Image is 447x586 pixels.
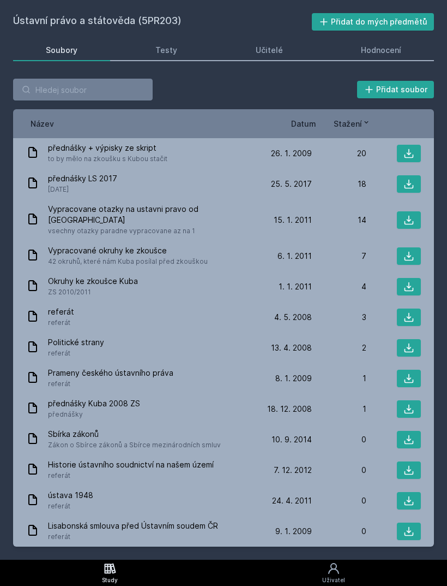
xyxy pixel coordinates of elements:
span: vsechny otazky paradne vypracovane az na 1 [48,226,253,236]
div: Testy [155,45,177,56]
span: Prameny českého ústavního práva [48,368,173,378]
div: 2 [312,342,366,353]
div: 0 [312,495,366,506]
a: Hodnocení [329,39,434,61]
span: ústava 1948 [48,490,93,501]
div: 7 [312,251,366,262]
button: Stažení [334,118,371,129]
div: 18 [312,179,366,190]
div: 20 [312,148,366,159]
div: 14 [312,215,366,226]
div: 3 [312,312,366,323]
span: 4. 5. 2008 [274,312,312,323]
button: Přidat do mých předmětů [312,13,434,31]
a: Testy [123,39,210,61]
div: Učitelé [256,45,283,56]
span: Vypracovane otazky na ustavni pravo od [GEOGRAPHIC_DATA] [48,204,253,226]
span: referát [48,501,93,512]
span: Stažení [334,118,362,129]
span: 15. 1. 2011 [274,215,312,226]
div: Hodnocení [361,45,401,56]
span: 6. 1. 2011 [277,251,312,262]
span: Lisabonská smlouva před Ústavním soudem ČR [48,520,218,531]
span: 13. 4. 2008 [271,342,312,353]
button: Název [31,118,54,129]
span: Okruhy ke zkoušce Kuba [48,276,138,287]
div: Soubory [46,45,77,56]
span: přednášky [48,409,140,420]
span: Politické strany [48,337,104,348]
span: 18. 12. 2008 [267,404,312,415]
span: 24. 4. 2011 [272,495,312,506]
span: 10. 9. 2014 [271,434,312,445]
span: 42 okruhů, které nám Kuba posílal před zkouškou [48,256,208,267]
div: 1 [312,373,366,384]
span: 25. 5. 2017 [271,179,312,190]
div: 0 [312,434,366,445]
span: Zákon o Sbírce zákonů a Sbírce mezinárodních smluv [48,440,221,451]
span: přednášky Kuba 2008 ZS [48,398,140,409]
a: Soubory [13,39,110,61]
span: 1. 1. 2011 [279,281,312,292]
span: referát [48,317,74,328]
span: referát [48,306,74,317]
span: Vypracované okruhy ke zkoušce [48,245,208,256]
div: Study [102,576,118,584]
div: 4 [312,281,366,292]
h2: Ústavní právo a státověda (5PR203) [13,13,312,31]
span: přednášky + výpisky ze skript [48,143,167,153]
span: Sbírka zákonů [48,429,221,440]
span: 9. 1. 2009 [275,526,312,537]
span: referát [48,470,214,481]
div: 1 [312,404,366,415]
span: [DATE] [48,184,117,195]
div: 0 [312,526,366,537]
span: referát [48,378,173,389]
div: Uživatel [322,576,345,584]
span: Historie ústavního soudnictví na našem území [48,459,214,470]
div: 0 [312,465,366,476]
span: přednášky LS 2017 [48,173,117,184]
button: Datum [291,118,316,129]
span: 26. 1. 2009 [271,148,312,159]
button: Přidat soubor [357,81,434,98]
a: Učitelé [223,39,316,61]
span: 8. 1. 2009 [275,373,312,384]
span: 7. 12. 2012 [274,465,312,476]
span: referát [48,348,104,359]
span: ZS 2010/2011 [48,287,138,298]
span: to by mělo na zkoušku s Kubou stačit [48,153,167,164]
span: referát [48,531,218,542]
input: Hledej soubor [13,79,153,100]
